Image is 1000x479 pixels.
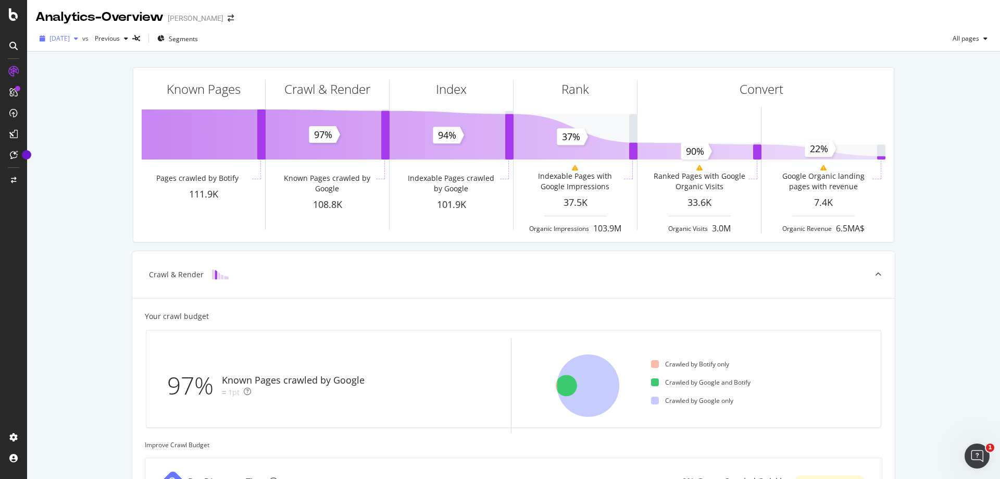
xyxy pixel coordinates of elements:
[91,34,120,43] span: Previous
[436,80,467,98] div: Index
[49,34,70,43] span: 2025 Sep. 1st
[228,387,240,398] div: 1pt
[222,374,365,387] div: Known Pages crawled by Google
[965,444,990,469] iframe: Intercom live chat
[651,378,751,387] div: Crawled by Google and Botify
[212,269,229,279] img: block-icon
[986,444,994,452] span: 1
[145,311,209,322] div: Your crawl budget
[651,396,733,405] div: Crawled by Google only
[167,369,222,403] div: 97%
[142,188,265,201] div: 111.9K
[593,223,621,235] div: 103.9M
[82,34,91,43] span: vs
[168,13,223,23] div: [PERSON_NAME]
[651,360,729,369] div: Crawled by Botify only
[529,224,589,233] div: Organic Impressions
[22,150,31,159] div: Tooltip anchor
[91,30,132,47] button: Previous
[561,80,589,98] div: Rank
[514,196,637,210] div: 37.5K
[228,15,234,22] div: arrow-right-arrow-left
[280,173,373,194] div: Known Pages crawled by Google
[390,198,513,212] div: 101.9K
[284,80,370,98] div: Crawl & Render
[266,198,389,212] div: 108.8K
[948,30,992,47] button: All pages
[156,173,239,183] div: Pages crawled by Botify
[145,440,882,449] div: Improve Crawl Budget
[948,34,979,43] span: All pages
[222,391,226,394] img: Equal
[528,171,621,192] div: Indexable Pages with Google Impressions
[404,173,497,194] div: Indexable Pages crawled by Google
[167,80,241,98] div: Known Pages
[35,30,82,47] button: [DATE]
[35,8,164,26] div: Analytics - Overview
[169,34,198,43] span: Segments
[153,30,202,47] button: Segments
[149,269,204,280] div: Crawl & Render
